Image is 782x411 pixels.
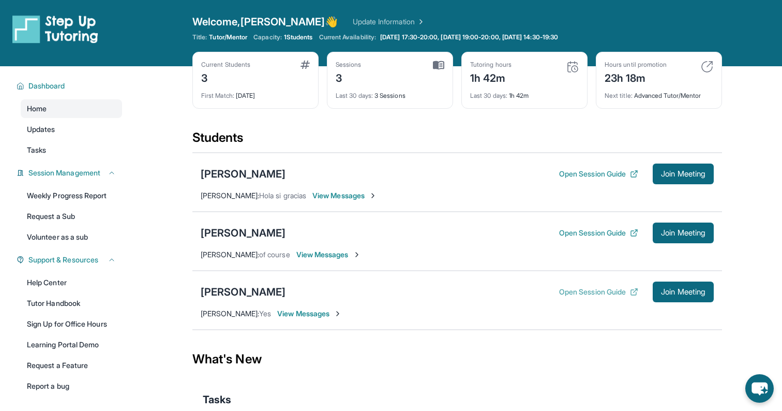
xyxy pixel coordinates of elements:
[470,85,579,100] div: 1h 42m
[24,255,116,265] button: Support & Resources
[27,145,46,155] span: Tasks
[201,226,285,240] div: [PERSON_NAME]
[21,207,122,226] a: Request a Sub
[605,92,633,99] span: Next title :
[661,230,705,236] span: Join Meeting
[334,310,342,318] img: Chevron-Right
[201,285,285,299] div: [PERSON_NAME]
[566,61,579,73] img: card
[470,92,507,99] span: Last 30 days :
[201,61,250,69] div: Current Students
[259,309,271,318] span: Yes
[653,223,714,243] button: Join Meeting
[21,186,122,205] a: Weekly Progress Report
[559,228,638,238] button: Open Session Guide
[277,309,342,319] span: View Messages
[192,33,207,41] span: Title:
[353,17,425,27] a: Update Information
[300,61,310,69] img: card
[201,309,259,318] span: [PERSON_NAME] :
[201,250,259,259] span: [PERSON_NAME] :
[21,377,122,395] a: Report a bug
[336,69,362,85] div: 3
[470,61,512,69] div: Tutoring hours
[24,81,116,91] button: Dashboard
[433,61,444,70] img: card
[296,249,361,260] span: View Messages
[21,294,122,313] a: Tutor Handbook
[201,69,250,85] div: 3
[28,81,65,91] span: Dashboard
[284,33,313,41] span: 1 Students
[21,99,122,118] a: Home
[661,289,705,295] span: Join Meeting
[653,282,714,302] button: Join Meeting
[605,85,713,100] div: Advanced Tutor/Mentor
[312,190,377,201] span: View Messages
[209,33,247,41] span: Tutor/Mentor
[27,104,47,114] span: Home
[415,17,425,27] img: Chevron Right
[369,192,377,200] img: Chevron-Right
[336,61,362,69] div: Sessions
[336,92,373,99] span: Last 30 days :
[378,33,560,41] a: [DATE] 17:30-20:00, [DATE] 19:00-20:00, [DATE] 14:30-19:30
[21,273,122,292] a: Help Center
[192,129,722,152] div: Students
[24,168,116,178] button: Session Management
[470,69,512,85] div: 1h 42m
[203,392,231,407] span: Tasks
[253,33,282,41] span: Capacity:
[559,169,638,179] button: Open Session Guide
[653,164,714,184] button: Join Meeting
[21,356,122,375] a: Request a Feature
[380,33,558,41] span: [DATE] 17:30-20:00, [DATE] 19:00-20:00, [DATE] 14:30-19:30
[605,69,667,85] div: 23h 18m
[259,250,290,259] span: of course
[559,287,638,297] button: Open Session Guide
[21,141,122,159] a: Tasks
[28,168,100,178] span: Session Management
[21,315,122,333] a: Sign Up for Office Hours
[201,85,310,100] div: [DATE]
[336,85,444,100] div: 3 Sessions
[201,92,234,99] span: First Match :
[21,120,122,139] a: Updates
[353,251,361,259] img: Chevron-Right
[201,191,259,200] span: [PERSON_NAME] :
[201,167,285,181] div: [PERSON_NAME]
[21,335,122,354] a: Learning Portal Demo
[745,374,774,403] button: chat-button
[661,171,705,177] span: Join Meeting
[259,191,306,200] span: Hola si gracias
[12,14,98,43] img: logo
[28,255,98,265] span: Support & Resources
[21,228,122,246] a: Volunteer as a sub
[192,336,722,382] div: What's New
[605,61,667,69] div: Hours until promotion
[27,124,55,135] span: Updates
[701,61,713,73] img: card
[319,33,376,41] span: Current Availability:
[192,14,338,29] span: Welcome, [PERSON_NAME] 👋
